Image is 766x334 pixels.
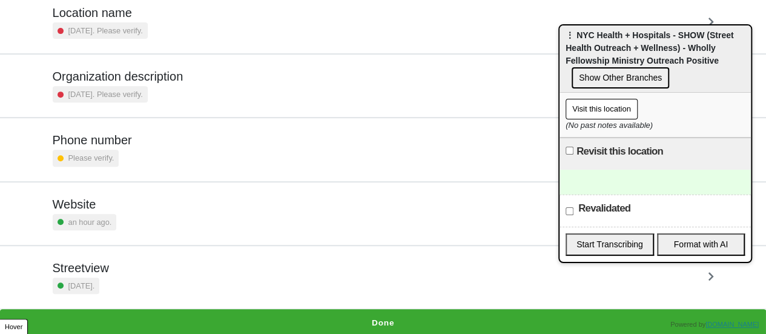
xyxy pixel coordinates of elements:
button: Visit this location [566,99,638,119]
h5: Organization description [53,69,183,84]
button: Start Transcribing [566,233,654,256]
small: Please verify. [68,152,114,164]
label: Revalidated [578,201,630,216]
h5: Streetview [53,261,109,275]
button: Format with AI [657,233,745,256]
h5: Website [53,197,117,212]
span: ⋮ NYC Health + Hospitals - SHOW (Street Health Outreach + Wellness) - Wholly Fellowship Ministry ... [566,30,733,65]
small: [DATE]. Please verify. [68,89,143,100]
button: Show Other Branches [572,67,669,89]
small: [DATE]. Please verify. [68,25,143,36]
div: Powered by [670,319,759,330]
h5: Location name [53,5,148,20]
small: an hour ago. [68,216,112,228]
label: Revisit this location [576,144,663,159]
h5: Phone number [53,133,132,147]
a: [DOMAIN_NAME] [705,321,759,328]
small: [DATE]. [68,280,95,292]
i: (No past notes available) [566,121,653,130]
